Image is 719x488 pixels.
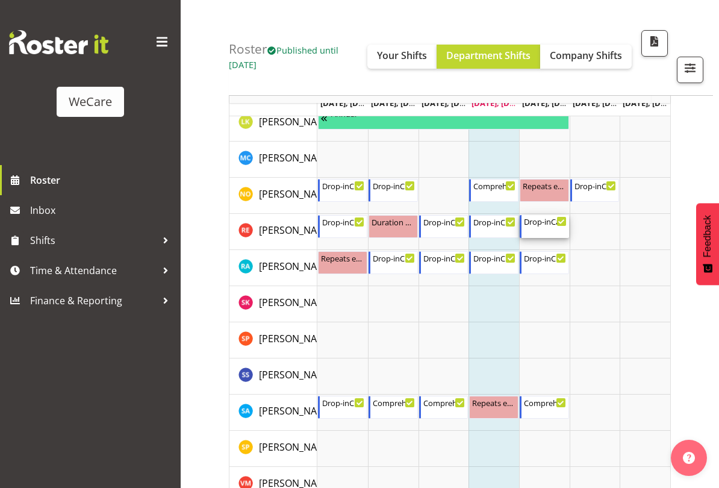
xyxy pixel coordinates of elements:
div: Sarah Abbott"s event - Repeats every thursday - Sarah Abbott Begin From Thursday, October 9, 2025... [469,396,518,419]
div: Drop-inCare 9-5 [524,252,566,264]
div: Liandy Kritzinger"s event - Annual Begin From Saturday, October 4, 2025 at 12:00:00 AM GMT+13:00 ... [318,107,568,130]
td: Liandy Kritzinger resource [229,105,317,142]
h4: Roster [229,43,367,71]
span: [PERSON_NAME] [259,404,334,418]
div: Natasha Ottley"s event - Drop-inCare 9-3 Begin From Saturday, October 11, 2025 at 9:00:00 AM GMT+... [570,179,620,202]
a: [PERSON_NAME] [259,404,334,418]
div: Rachel Els"s event - Duration 23 hours - Rachel Els Begin From Tuesday, October 7, 2025 at 12:00:... [369,215,418,238]
span: Department Shifts [446,49,531,62]
a: [PERSON_NAME] [259,187,334,201]
span: [PERSON_NAME] [259,332,334,345]
span: Roster [30,171,175,189]
div: Rachna Anderson"s event - Drop-inCare 10-6 Begin From Wednesday, October 8, 2025 at 10:00:00 AM G... [419,251,468,274]
span: [DATE], [DATE] [320,98,375,108]
div: Comprehensive Consult 8-4 [423,396,465,408]
span: Time & Attendance [30,261,157,280]
span: Your Shifts [377,49,427,62]
button: Your Shifts [367,45,437,69]
div: Rachel Els"s event - Drop-inCare 9-5 Begin From Wednesday, October 8, 2025 at 9:00:00 AM GMT+13:0... [419,215,468,238]
div: Natasha Ottley"s event - Drop-inCare 8-4 Begin From Tuesday, October 7, 2025 at 8:00:00 AM GMT+13... [369,179,418,202]
td: Natasha Ottley resource [229,178,317,214]
button: Department Shifts [437,45,540,69]
div: Rachna Anderson"s event - Drop-inCare 10-6 Begin From Tuesday, October 7, 2025 at 10:00:00 AM GMT... [369,251,418,274]
div: WeCare [69,93,112,111]
div: Rachna Anderson"s event - Repeats every monday - Rachna Anderson Begin From Monday, October 6, 20... [318,251,367,274]
button: Company Shifts [540,45,632,69]
a: [PERSON_NAME] [259,295,334,310]
span: Published until [DATE] [229,45,338,70]
td: Mary Childs resource [229,142,317,178]
div: Repeats every [DATE] - [PERSON_NAME] [472,396,515,408]
div: Drop-inCare 9-5 [423,216,465,228]
td: Sarah Abbott resource [229,395,317,431]
div: Natasha Ottley"s event - Drop-inCare 10-6 Begin From Monday, October 6, 2025 at 10:00:00 AM GMT+1... [318,179,367,202]
span: [DATE], [DATE] [522,98,577,108]
div: Rachna Anderson"s event - Drop-inCare 10-6 Begin From Thursday, October 9, 2025 at 10:00:00 AM GM... [469,251,518,274]
td: Shannon Pocklington resource [229,431,317,467]
img: help-xxl-2.png [683,452,695,464]
td: Sara Sherwin resource [229,358,317,395]
span: Finance & Reporting [30,292,157,310]
div: Sarah Abbott"s event - Comprehensive Consult 8-4 Begin From Friday, October 10, 2025 at 8:00:00 A... [520,396,569,419]
a: [PERSON_NAME] [259,151,334,165]
div: Drop-inCare 8-4 [322,216,364,228]
span: [PERSON_NAME] [259,151,334,164]
span: Shifts [30,231,157,249]
td: Samantha Poultney resource [229,322,317,358]
div: Natasha Ottley"s event - Comprehensive Consult 10-6 Begin From Thursday, October 9, 2025 at 10:00... [469,179,518,202]
div: Drop-inCare 10-6 [322,180,364,192]
div: Sarah Abbott"s event - Comprehensive Consult 10-6 Begin From Tuesday, October 7, 2025 at 10:00:00... [369,396,418,419]
td: Rachel Els resource [229,214,317,250]
span: [DATE], [DATE] [573,98,627,108]
div: Repeats every [DATE] - [PERSON_NAME] [523,180,566,192]
a: [PERSON_NAME] [259,259,334,274]
div: Natasha Ottley"s event - Repeats every friday - Natasha Ottley Begin From Friday, October 10, 202... [520,179,569,202]
a: [PERSON_NAME] [259,331,334,346]
span: [PERSON_NAME] [259,260,334,273]
a: [PERSON_NAME] [259,440,334,454]
div: Drop-inCare 10-6 [524,215,567,227]
div: Drop-inCare 10-6 [473,252,515,264]
span: [DATE], [DATE] [422,98,476,108]
div: Drop-inCare 8-4 [473,216,515,228]
td: Rachna Anderson resource [229,250,317,286]
button: Feedback - Show survey [696,203,719,285]
div: Rachel Els"s event - Drop-inCare 8-4 Begin From Monday, October 6, 2025 at 8:00:00 AM GMT+13:00 E... [318,215,367,238]
span: [PERSON_NAME] [259,296,334,309]
span: Company Shifts [550,49,622,62]
div: Comprehensive Consult 8-4 [524,396,566,408]
a: [PERSON_NAME] [259,223,334,237]
div: Duration 23 hours - [PERSON_NAME] [372,216,415,228]
div: Sarah Abbott"s event - Comprehensive Consult 8-4 Begin From Wednesday, October 8, 2025 at 8:00:00... [419,396,468,419]
div: Drop-inCare 10-6 [423,252,465,264]
div: Comprehensive Consult 10-6 [373,396,415,408]
div: Comprehensive Consult 10-6 [473,180,515,192]
div: Rachel Els"s event - Drop-inCare 8-4 Begin From Thursday, October 9, 2025 at 8:00:00 AM GMT+13:00... [469,215,518,238]
button: Download a PDF of the roster according to the set date range. [641,30,668,57]
span: [DATE], [DATE] [623,98,677,108]
span: [PERSON_NAME] [259,115,334,128]
div: Drop-inCare 8-4 [373,180,415,192]
div: Sarah Abbott"s event - Drop-inCare 9-5 Begin From Monday, October 6, 2025 at 9:00:00 AM GMT+13:00... [318,396,367,419]
img: Rosterit website logo [9,30,108,54]
span: Inbox [30,201,175,219]
span: [DATE], [DATE] [472,98,526,108]
div: Drop-inCare 9-3 [574,180,617,192]
span: [PERSON_NAME] [259,368,334,381]
div: Drop-inCare 9-5 [322,396,364,408]
div: Repeats every [DATE] - [PERSON_NAME] [321,252,364,264]
td: Saahit Kour resource [229,286,317,322]
a: [PERSON_NAME] [259,368,334,382]
a: [PERSON_NAME] [259,114,334,129]
div: Rachel Els"s event - Drop-inCare 10-6 Begin From Friday, October 10, 2025 at 10:00:00 AM GMT+13:0... [520,215,569,238]
span: Feedback [702,215,713,257]
div: Drop-inCare 10-6 [373,252,415,264]
span: [DATE], [DATE] [371,98,426,108]
div: Rachna Anderson"s event - Drop-inCare 9-5 Begin From Friday, October 10, 2025 at 9:00:00 AM GMT+1... [520,251,569,274]
button: Filter Shifts [677,57,703,83]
